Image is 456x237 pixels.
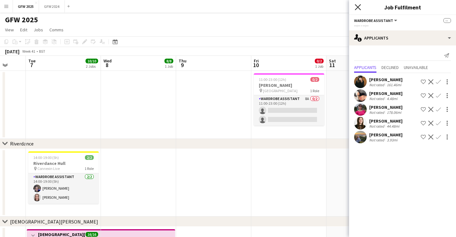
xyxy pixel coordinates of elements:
a: Jobs [31,26,46,34]
span: 9 [178,61,186,69]
div: Not rated [369,82,386,87]
span: 16/16 [86,232,98,237]
span: Jobs [34,27,43,33]
span: Declined [381,65,399,70]
div: 1 Job [315,64,323,69]
span: Wed [103,58,112,64]
span: 1 Role [85,166,94,171]
span: 11:00-23:00 (12h) [259,77,286,82]
span: 2/2 [85,155,94,160]
span: Thu [179,58,186,64]
div: [PERSON_NAME] [369,104,403,110]
div: Not rated [369,124,386,129]
div: Applicants [349,30,456,45]
div: [DEMOGRAPHIC_DATA][PERSON_NAME] [10,219,98,225]
span: 0/2 [310,77,319,82]
div: 161.46mi [386,82,403,87]
h3: [PERSON_NAME] [254,82,324,88]
button: GFW 2024 [39,0,65,13]
div: 44.48mi [386,124,401,129]
div: 178.06mi [386,110,403,115]
span: View [5,27,14,33]
span: 1 Role [310,88,319,93]
a: Edit [18,26,30,34]
div: [PERSON_NAME] [369,132,403,138]
span: Sat [329,58,336,64]
app-job-card: 11:00-23:00 (12h)0/2[PERSON_NAME] [GEOGRAPHIC_DATA]1 RoleWardrobe Assistant8A0/211:00-23:00 (12h) [254,73,324,126]
app-card-role: Wardrobe Assistant8A0/211:00-23:00 (12h) [254,95,324,126]
span: Edit [20,27,27,33]
button: GFW 2025 [13,0,39,13]
div: [DATE] [5,48,19,55]
div: [PERSON_NAME] [369,118,403,124]
span: 11 [328,61,336,69]
a: Comms [47,26,66,34]
span: Wardrobe Assistant [354,18,393,23]
span: Tue [28,58,36,64]
h3: Riverdance Hull [28,161,99,166]
span: 8 [103,61,112,69]
span: Fri [254,58,259,64]
app-job-card: 14:00-19:00 (5h)2/2Riverdance Hull Connexin Live1 RoleWardrobe Assistant2/214:00-19:00 (5h)[PERSO... [28,151,99,204]
span: [GEOGRAPHIC_DATA] [263,88,298,93]
div: BST [39,49,45,54]
div: 1 Job [165,64,173,69]
div: [PERSON_NAME] [369,91,403,96]
span: 0/2 [315,59,324,63]
span: Unavailable [404,65,428,70]
span: 10/10 [86,59,98,63]
span: 8/8 [164,59,173,63]
div: 3.93mi [386,138,399,142]
span: 10 [253,61,259,69]
span: Applicants [354,65,376,70]
div: Not rated [369,96,386,101]
span: Comms [49,27,64,33]
div: 2 Jobs [86,64,98,69]
span: -- [443,18,451,23]
div: Riverdance [10,140,34,147]
span: 7 [27,61,36,69]
h3: Job Fulfilment [349,3,456,11]
span: Week 41 [21,49,36,54]
app-card-role: Wardrobe Assistant2/214:00-19:00 (5h)[PERSON_NAME][PERSON_NAME] [28,173,99,204]
div: Not rated [369,110,386,115]
h1: GFW 2025 [5,15,38,24]
div: [PERSON_NAME] [369,77,403,82]
span: Connexin Live [37,166,60,171]
button: Wardrobe Assistant [354,18,398,23]
div: --:-- - --:-- [354,23,451,28]
a: View [3,26,16,34]
div: 4.48mi [386,96,399,101]
span: 14:00-19:00 (5h) [33,155,59,160]
div: Not rated [369,138,386,142]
